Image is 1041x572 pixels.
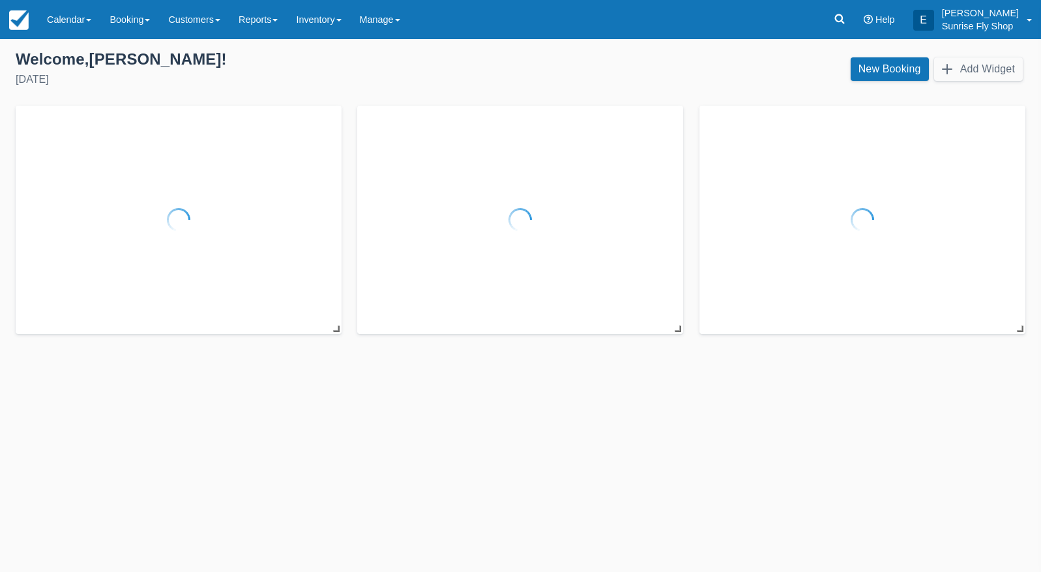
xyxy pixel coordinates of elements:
[942,20,1019,33] p: Sunrise Fly Shop
[942,7,1019,20] p: [PERSON_NAME]
[864,15,873,24] i: Help
[875,14,895,25] span: Help
[16,72,510,87] div: [DATE]
[9,10,29,30] img: checkfront-main-nav-mini-logo.png
[934,57,1023,81] button: Add Widget
[851,57,929,81] a: New Booking
[913,10,934,31] div: E
[16,50,510,69] div: Welcome , [PERSON_NAME] !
